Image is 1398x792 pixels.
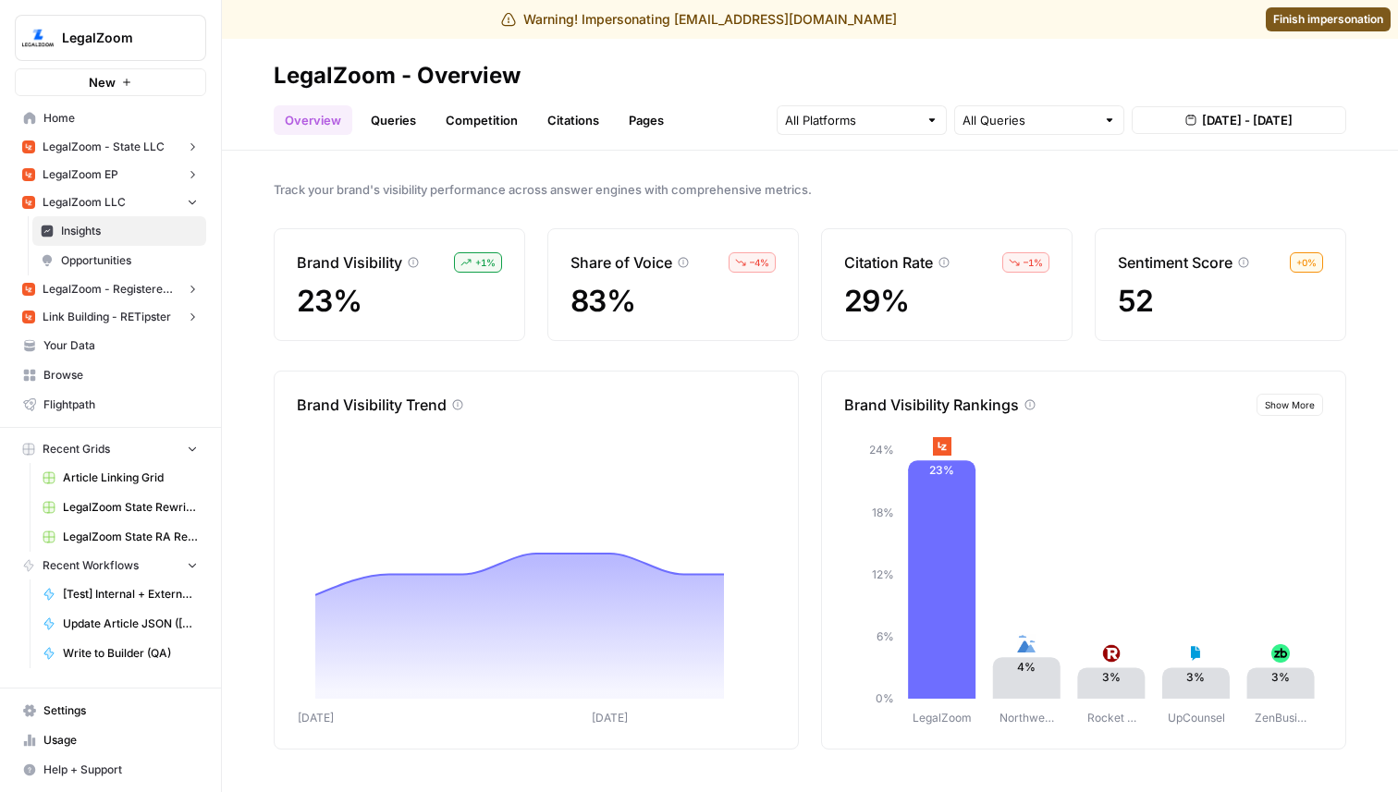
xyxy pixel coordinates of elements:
span: Finish impersonation [1273,11,1383,28]
span: LegalZoom [62,29,174,47]
div: Warning! Impersonating [EMAIL_ADDRESS][DOMAIN_NAME] [501,10,897,29]
a: Your Data [15,331,206,360]
span: 23% [297,283,362,319]
tspan: UpCounsel [1168,711,1225,725]
span: Help + Support [43,762,198,778]
img: vi2t3f78ykj3o7zxmpdx6ktc445p [22,140,35,153]
button: LegalZoom - State LLC [15,133,206,161]
span: Browse [43,367,198,384]
text: 3% [1102,670,1121,684]
img: 8jexbe5v5yjdv4j390kjuzd6ivo2 [1102,644,1121,663]
span: 83% [570,283,635,319]
img: vi2t3f78ykj3o7zxmpdx6ktc445p [933,437,951,456]
a: Home [15,104,206,133]
a: Insights [32,216,206,246]
tspan: [DATE] [298,711,334,725]
text: 3% [1186,670,1205,684]
span: LegalZoom - Registered Agent [43,281,178,298]
span: Track your brand's visibility performance across answer engines with comprehensive metrics. [274,180,1346,199]
a: Queries [360,105,427,135]
button: Workspace: LegalZoom [15,15,206,61]
img: vi2t3f78ykj3o7zxmpdx6ktc445p [22,196,35,209]
a: Overview [274,105,352,135]
img: v5wz5zyu1c1sv4bzt59sqeo3cnhl [1186,644,1205,663]
tspan: 0% [876,691,894,705]
a: LegalZoom State RA Rewrites [34,522,206,552]
input: All Platforms [785,111,918,129]
a: Usage [15,725,206,755]
span: LegalZoom - State LLC [43,139,165,155]
tspan: ZenBusi… [1255,711,1306,725]
span: Article Linking Grid [63,469,198,486]
button: LegalZoom - Registered Agent [15,275,206,303]
tspan: 18% [872,506,894,519]
span: LegalZoom State RA Rewrites [63,529,198,545]
a: Article Linking Grid [34,463,206,493]
span: LegalZoom State Rewrites INC [63,499,198,516]
span: Opportunities [61,252,198,269]
p: Share of Voice [570,251,672,274]
a: Finish impersonation [1266,7,1391,31]
text: 23% [929,463,954,477]
span: + 0 % [1296,255,1317,270]
span: LegalZoom EP [43,166,118,183]
text: 4% [1017,660,1036,674]
span: – 4 % [750,255,769,270]
button: LegalZoom LLC [15,189,206,216]
span: 52 [1118,283,1154,319]
a: Write to Builder (QA) [34,639,206,668]
span: LegalZoom LLC [43,194,126,211]
button: Help + Support [15,755,206,785]
span: Insights [61,223,198,239]
tspan: Northwe… [999,711,1054,725]
span: Update Article JSON ([PERSON_NAME]) [63,615,198,632]
span: [Test] Internal + External Link Addition [63,586,198,603]
img: vi2t3f78ykj3o7zxmpdx6ktc445p [22,283,35,296]
img: 05m09w22jc6cxach36uo5q7oe4kr [1271,644,1290,663]
img: vi2t3f78ykj3o7zxmpdx6ktc445p [22,311,35,323]
tspan: [DATE] [592,711,628,725]
span: [DATE] - [DATE] [1202,111,1293,129]
a: Update Article JSON ([PERSON_NAME]) [34,609,206,639]
button: Recent Grids [15,435,206,463]
img: 1f1sma7jkn821yjz7meqkm6o3qm7 [1017,634,1036,652]
span: Flightpath [43,396,198,413]
tspan: 24% [869,443,894,457]
span: – 1 % [1024,255,1043,270]
tspan: 12% [872,567,894,581]
span: Recent Grids [43,441,110,457]
img: vi2t3f78ykj3o7zxmpdx6ktc445p [22,168,35,181]
tspan: LegalZoom [913,711,972,725]
span: Settings [43,702,198,719]
button: Show More [1257,394,1323,416]
span: Link Building - RETipster [43,309,171,325]
span: + 1 % [475,255,496,270]
button: LegalZoom EP [15,161,206,189]
span: 29% [844,283,909,319]
span: Usage [43,732,198,749]
button: Recent Workflows [15,552,206,579]
p: Sentiment Score [1118,251,1232,274]
div: LegalZoom - Overview [274,61,521,91]
a: Flightpath [15,390,206,420]
button: [DATE] - [DATE] [1132,106,1346,134]
p: Brand Visibility [297,251,402,274]
button: New [15,68,206,96]
p: Brand Visibility Trend [297,394,447,416]
a: Opportunities [32,246,206,275]
img: LegalZoom Logo [21,21,55,55]
p: Citation Rate [844,251,933,274]
span: Write to Builder (QA) [63,645,198,662]
a: Pages [618,105,675,135]
a: Competition [435,105,529,135]
tspan: 6% [877,629,894,643]
tspan: Rocket … [1087,711,1136,725]
span: New [89,73,116,91]
span: Your Data [43,337,198,354]
text: 3% [1271,670,1290,684]
span: Home [43,110,198,127]
a: [Test] Internal + External Link Addition [34,579,206,609]
span: Recent Workflows [43,557,139,574]
a: Settings [15,696,206,725]
p: Brand Visibility Rankings [844,394,1019,416]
